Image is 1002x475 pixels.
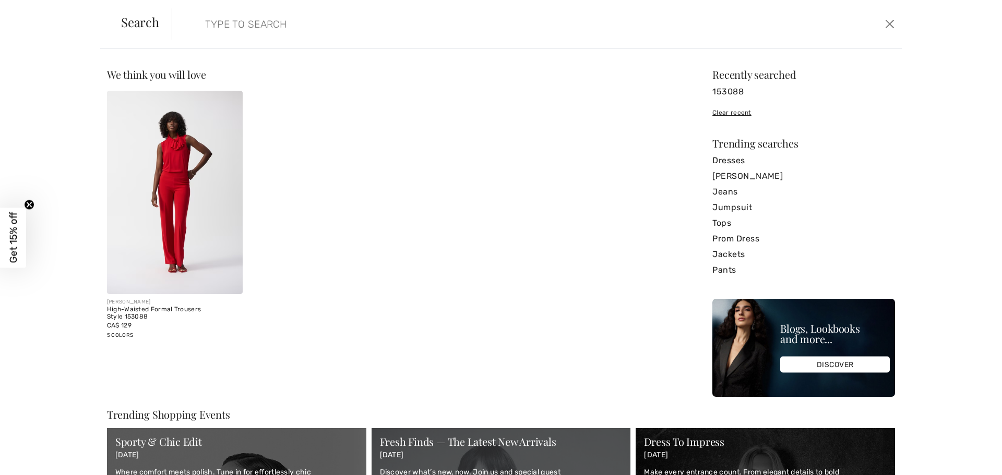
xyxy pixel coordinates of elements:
div: Blogs, Lookbooks and more... [780,323,890,344]
div: Sporty & Chic Edit [115,436,358,447]
div: Trending Shopping Events [107,409,895,420]
div: Clear recent [712,108,895,117]
a: Tops [712,215,895,231]
a: Pants [712,262,895,278]
a: Jeans [712,184,895,200]
img: High-Waisted Formal Trousers Style 153088. Black [107,91,243,294]
span: 5 Colors [107,332,133,338]
span: Chat [23,7,44,17]
a: Jackets [712,247,895,262]
img: Blogs, Lookbooks and more... [712,299,895,397]
div: Trending searches [712,138,895,149]
span: CA$ 129 [107,322,132,329]
span: We think you will love [107,67,206,81]
a: Jumpsuit [712,200,895,215]
div: Dress To Impress [644,436,887,447]
button: Close [882,16,898,32]
p: [DATE] [380,451,623,460]
a: Dresses [712,153,895,168]
div: High-Waisted Formal Trousers Style 153088 [107,306,243,321]
input: TYPE TO SEARCH [197,8,711,40]
a: Prom Dress [712,231,895,247]
a: [PERSON_NAME] [712,168,895,184]
p: [DATE] [644,451,887,460]
div: DISCOVER [780,357,890,373]
div: [PERSON_NAME] [107,298,243,306]
a: 153088 [712,84,895,100]
span: Get 15% off [7,212,19,263]
span: Search [121,16,159,28]
div: Recently searched [712,69,895,80]
div: Fresh Finds — The Latest New Arrivals [380,436,623,447]
button: Close teaser [24,199,34,210]
p: [DATE] [115,451,358,460]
